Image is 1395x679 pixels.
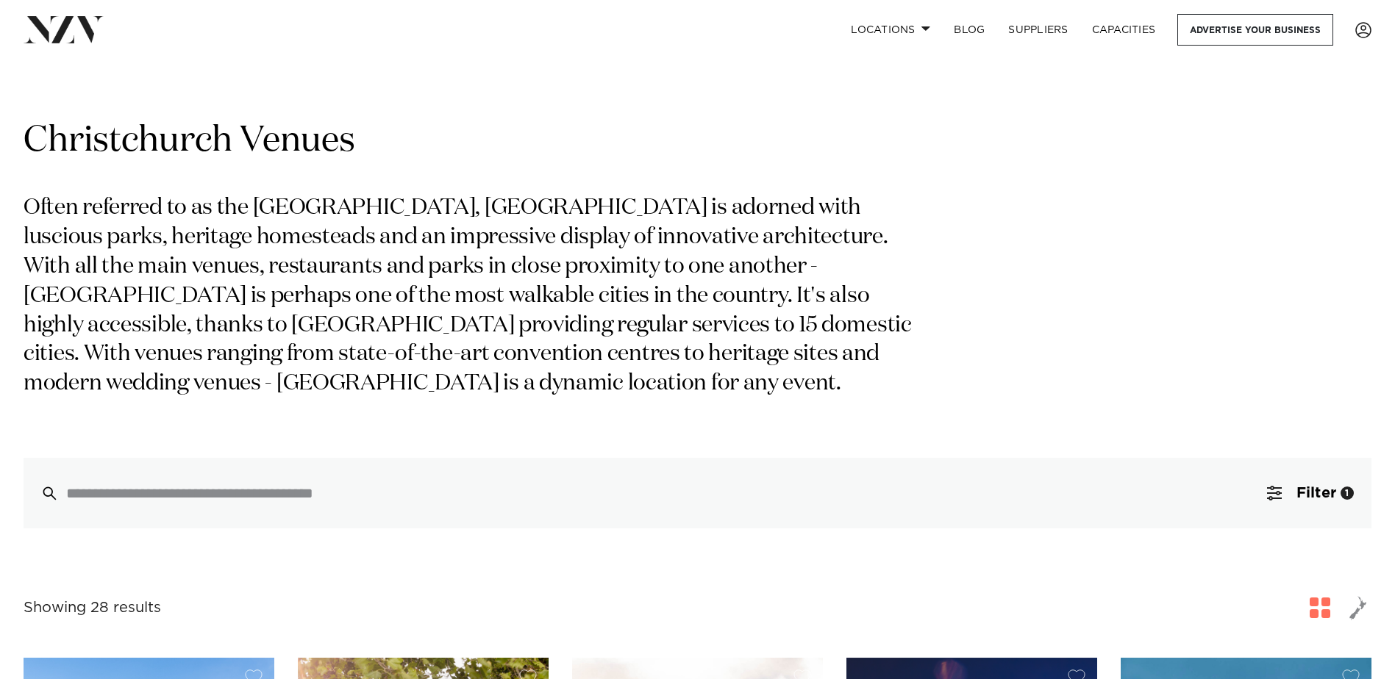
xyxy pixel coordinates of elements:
[1080,14,1168,46] a: Capacities
[996,14,1080,46] a: SUPPLIERS
[1296,486,1336,500] span: Filter
[839,14,942,46] a: Locations
[24,597,161,619] div: Showing 28 results
[24,194,932,399] p: Often referred to as the [GEOGRAPHIC_DATA], [GEOGRAPHIC_DATA] is adorned with luscious parks, her...
[24,118,1371,165] h1: Christchurch Venues
[1249,458,1371,528] button: Filter1
[1341,486,1354,500] div: 1
[24,16,104,43] img: nzv-logo.png
[942,14,996,46] a: BLOG
[1177,14,1333,46] a: Advertise your business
